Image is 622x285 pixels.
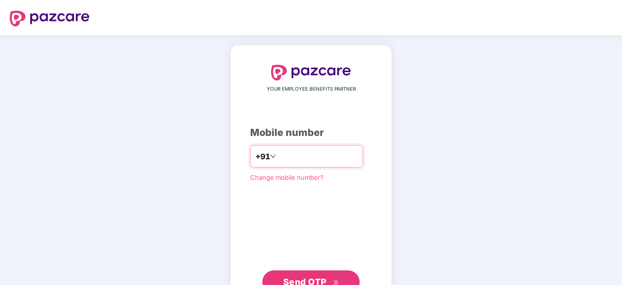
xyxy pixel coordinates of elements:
img: logo [10,11,90,26]
a: Change mobile number? [250,173,324,181]
span: down [270,153,276,159]
span: +91 [256,151,270,163]
img: logo [271,65,351,80]
div: Mobile number [250,125,372,140]
span: YOUR EMPLOYEE BENEFITS PARTNER [267,85,356,93]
